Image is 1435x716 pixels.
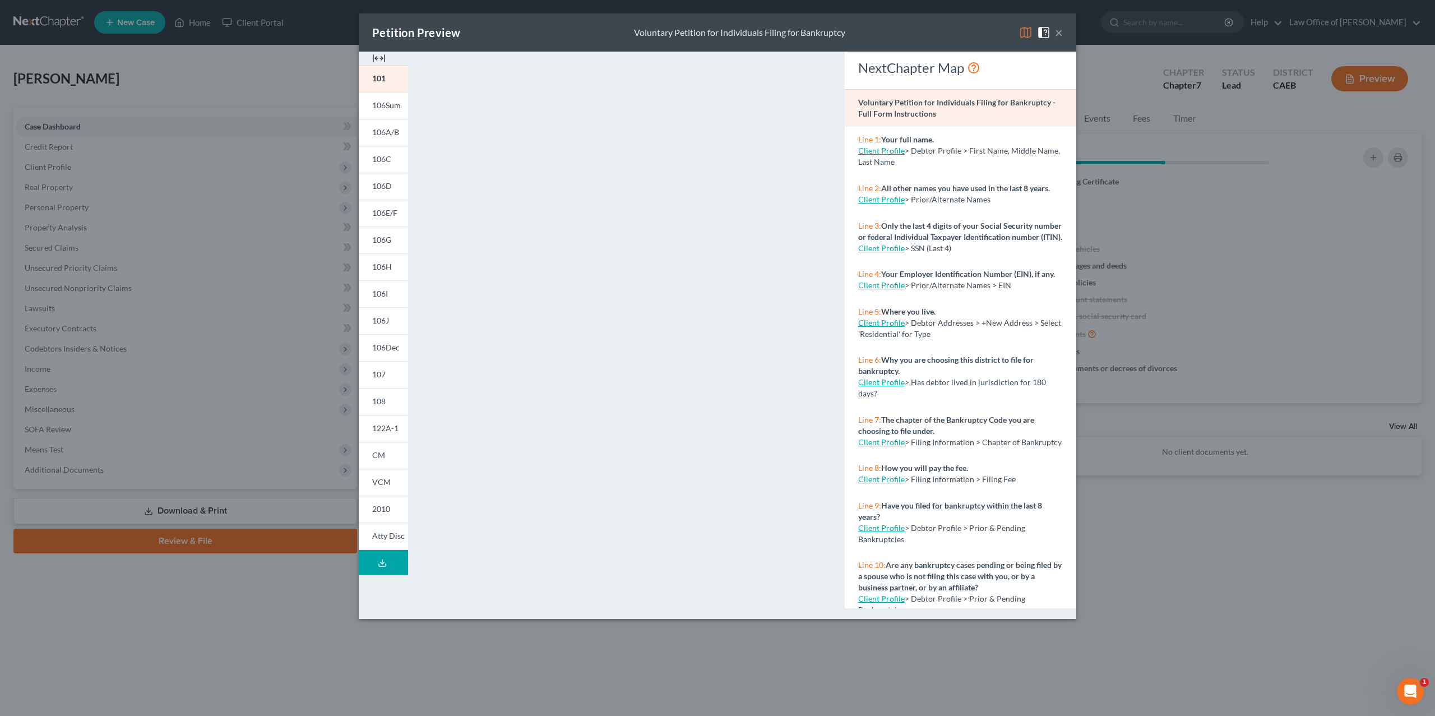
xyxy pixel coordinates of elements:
[858,437,905,447] a: Client Profile
[858,195,905,204] a: Client Profile
[372,343,400,352] span: 106Dec
[372,25,460,40] div: Petition Preview
[858,594,1025,615] span: > Debtor Profile > Prior & Pending Bankruptcies
[881,307,936,316] strong: Where you live.
[359,146,408,173] a: 106C
[359,388,408,415] a: 108
[372,450,385,460] span: CM
[359,334,408,361] a: 106Dec
[372,316,389,325] span: 106J
[359,523,408,550] a: Atty Disc
[858,523,1025,544] span: > Debtor Profile > Prior & Pending Bankruptcies
[359,496,408,523] a: 2010
[1019,26,1033,39] img: map-eea8200ae884c6f1103ae1953ef3d486a96c86aabb227e865a55264e3737af1f.svg
[372,100,401,110] span: 106Sum
[359,280,408,307] a: 106I
[858,146,1060,167] span: > Debtor Profile > First Name, Middle Name, Last Name
[858,221,1062,242] strong: Only the last 4 digits of your Social Security number or federal Individual Taxpayer Identificati...
[1037,26,1050,39] img: help-close-5ba153eb36485ed6c1ea00a893f15db1cb9b99d6cae46e1a8edb6c62d00a1a76.svg
[858,415,1034,436] strong: The chapter of the Bankruptcy Code you are choosing to file under.
[858,501,881,510] span: Line 9:
[881,135,934,144] strong: Your full name.
[858,355,1034,376] strong: Why you are choosing this district to file for bankruptcy.
[858,318,905,327] a: Client Profile
[372,504,390,514] span: 2010
[905,474,1016,484] span: > Filing Information > Filing Fee
[372,531,405,541] span: Atty Disc
[858,501,1042,521] strong: Have you filed for bankruptcy within the last 8 years?
[858,523,905,533] a: Client Profile
[858,98,1056,118] strong: Voluntary Petition for Individuals Filing for Bankruptcy - Full Form Instructions
[359,173,408,200] a: 106D
[858,243,905,253] a: Client Profile
[905,280,1011,290] span: > Prior/Alternate Names > EIN
[905,195,990,204] span: > Prior/Alternate Names
[428,61,824,607] iframe: <object ng-attr-data='[URL][DOMAIN_NAME]' type='application/pdf' width='100%' height='975px'></ob...
[858,560,886,570] span: Line 10:
[858,269,881,279] span: Line 4:
[372,208,397,218] span: 106E/F
[858,318,1061,339] span: > Debtor Addresses > +New Address > Select 'Residential' for Type
[359,253,408,280] a: 106H
[858,415,881,424] span: Line 7:
[858,560,1062,592] strong: Are any bankruptcy cases pending or being filed by a spouse who is not filing this case with you,...
[1397,678,1424,705] iframe: Intercom live chat
[359,469,408,496] a: VCM
[634,26,845,39] div: Voluntary Petition for Individuals Filing for Bankruptcy
[372,423,399,433] span: 122A-1
[359,227,408,253] a: 106G
[372,52,386,65] img: expand-e0f6d898513216a626fdd78e52531dac95497ffd26381d4c15ee2fc46db09dca.svg
[858,221,881,230] span: Line 3:
[858,463,881,473] span: Line 8:
[359,307,408,334] a: 106J
[372,369,386,379] span: 107
[359,415,408,442] a: 122A-1
[858,280,905,290] a: Client Profile
[858,307,881,316] span: Line 5:
[881,269,1055,279] strong: Your Employer Identification Number (EIN), if any.
[858,135,881,144] span: Line 1:
[858,474,905,484] a: Client Profile
[372,289,388,298] span: 106I
[372,262,392,271] span: 106H
[905,243,951,253] span: > SSN (Last 4)
[858,355,881,364] span: Line 6:
[372,477,391,487] span: VCM
[372,127,399,137] span: 106A/B
[858,183,881,193] span: Line 2:
[881,183,1050,193] strong: All other names you have used in the last 8 years.
[359,361,408,388] a: 107
[359,119,408,146] a: 106A/B
[1420,678,1429,687] span: 1
[858,594,905,603] a: Client Profile
[372,235,391,244] span: 106G
[1055,26,1063,39] button: ×
[372,181,392,191] span: 106D
[372,73,386,83] span: 101
[858,377,905,387] a: Client Profile
[372,154,391,164] span: 106C
[858,377,1046,398] span: > Has debtor lived in jurisdiction for 180 days?
[372,396,386,406] span: 108
[359,65,408,92] a: 101
[359,200,408,227] a: 106E/F
[359,442,408,469] a: CM
[905,437,1062,447] span: > Filing Information > Chapter of Bankruptcy
[359,92,408,119] a: 106Sum
[858,59,1063,77] div: NextChapter Map
[858,146,905,155] a: Client Profile
[881,463,968,473] strong: How you will pay the fee.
